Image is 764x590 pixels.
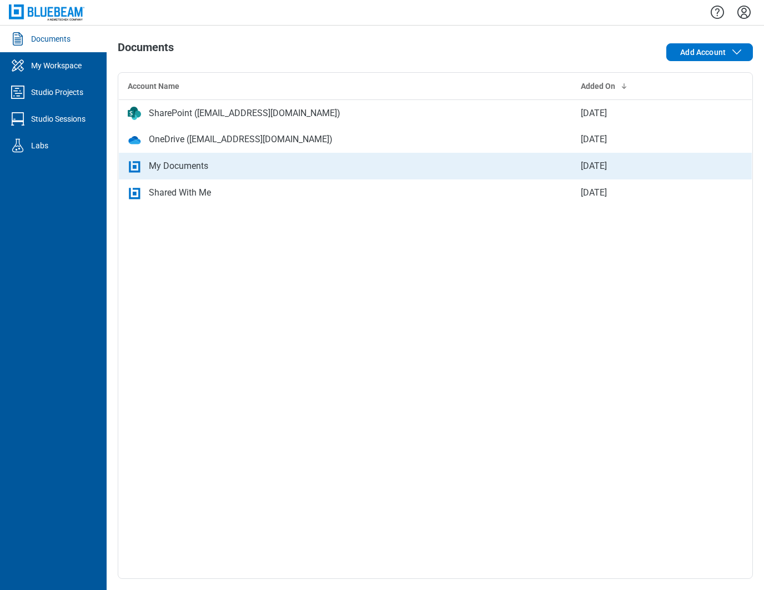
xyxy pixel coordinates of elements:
[9,57,27,74] svg: My Workspace
[31,87,83,98] div: Studio Projects
[680,47,726,58] span: Add Account
[9,83,27,101] svg: Studio Projects
[149,133,333,146] div: OneDrive ([EMAIL_ADDRESS][DOMAIN_NAME])
[31,60,82,71] div: My Workspace
[118,73,752,207] table: bb-data-table
[149,107,340,120] div: SharePoint ([EMAIL_ADDRESS][DOMAIN_NAME])
[149,186,211,199] div: Shared With Me
[572,99,698,126] td: [DATE]
[9,137,27,154] svg: Labs
[149,159,208,173] div: My Documents
[572,153,698,179] td: [DATE]
[31,113,86,124] div: Studio Sessions
[735,3,753,22] button: Settings
[128,81,563,92] div: Account Name
[666,43,753,61] button: Add Account
[31,33,71,44] div: Documents
[572,126,698,153] td: [DATE]
[572,179,698,206] td: [DATE]
[9,110,27,128] svg: Studio Sessions
[9,30,27,48] svg: Documents
[581,81,690,92] div: Added On
[9,4,84,21] img: Bluebeam, Inc.
[118,41,174,59] h1: Documents
[31,140,48,151] div: Labs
